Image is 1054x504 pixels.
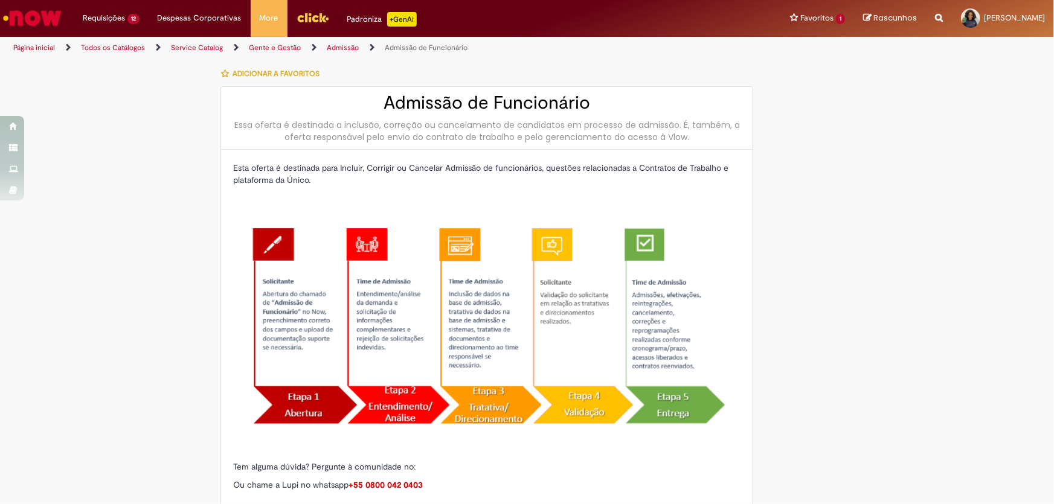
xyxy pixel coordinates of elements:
[233,69,320,78] span: Adicionar a Favoritos
[13,43,55,53] a: Página inicial
[863,13,917,24] a: Rascunhos
[836,14,845,24] span: 1
[387,12,417,27] p: +GenAi
[83,12,125,24] span: Requisições
[233,119,741,143] div: Essa oferta é destinada a inclusão, correção ou cancelamento de candidatos em processo de admissã...
[297,8,329,27] img: click_logo_yellow_360x200.png
[249,43,301,53] a: Gente e Gestão
[1,6,63,30] img: ServiceNow
[233,162,741,186] p: Esta oferta é destinada para Incluir, Corrigir ou Cancelar Admissão de funcionários, questões rel...
[233,479,741,491] p: Ou chame a Lupi no whatsapp
[800,12,834,24] span: Favoritos
[349,479,423,490] a: +55 0800 042 0403
[327,43,359,53] a: Admissão
[233,461,741,473] p: Tem alguma dúvida? Pergunte à comunidade no:
[984,13,1045,23] span: [PERSON_NAME]
[171,43,223,53] a: Service Catalog
[127,14,140,24] span: 12
[385,43,468,53] a: Admissão de Funcionário
[220,61,326,86] button: Adicionar a Favoritos
[9,37,693,59] ul: Trilhas de página
[873,12,917,24] span: Rascunhos
[233,93,741,113] h2: Admissão de Funcionário
[81,43,145,53] a: Todos os Catálogos
[347,12,417,27] div: Padroniza
[260,12,278,24] span: More
[158,12,242,24] span: Despesas Corporativas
